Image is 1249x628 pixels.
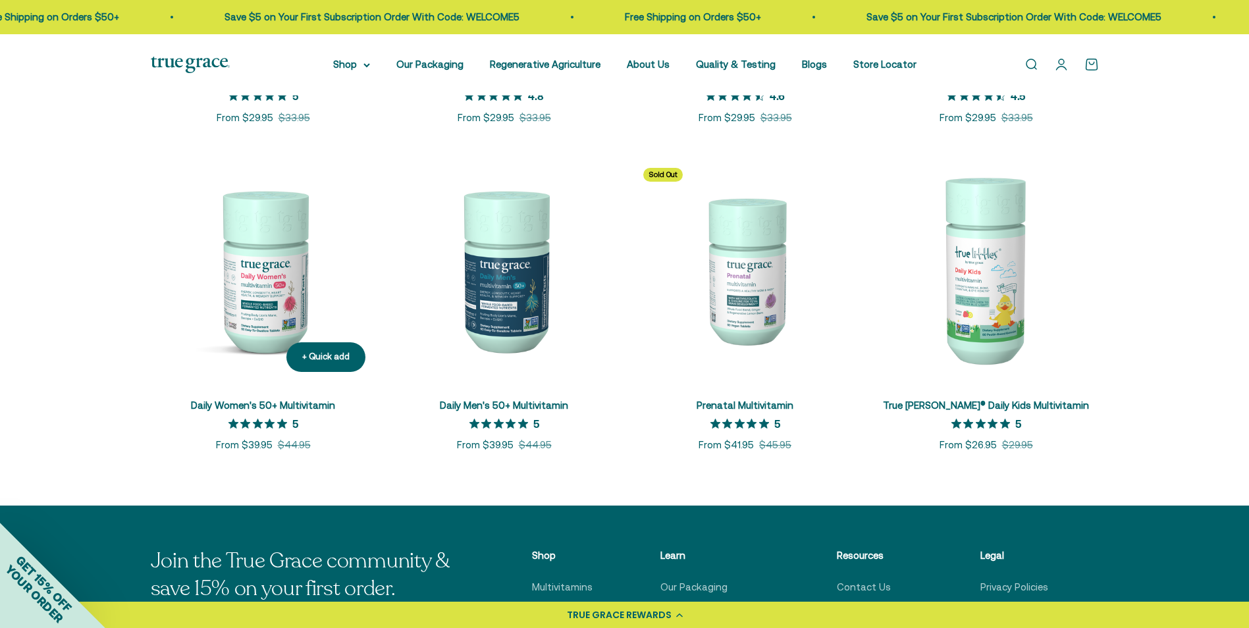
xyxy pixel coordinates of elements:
[699,110,755,126] sale-price: From $29.95
[774,417,780,430] p: 5
[567,608,672,622] div: TRUE GRACE REWARDS
[292,417,298,430] p: 5
[837,579,891,595] a: Contact Us
[627,59,670,70] a: About Us
[392,157,617,382] img: Daily Men's 50+ Multivitamin
[3,562,66,625] span: YOUR ORDER
[660,579,728,595] a: Our Packaging
[396,59,464,70] a: Our Packaging
[760,110,792,126] compare-at-price: $33.95
[874,157,1099,382] img: True Littles® Daily Kids Multivitamin
[528,89,544,102] p: 4.8
[194,9,489,25] p: Save $5 on Your First Subscription Order With Code: WELCOME5
[532,548,595,563] p: Shop
[13,553,74,614] span: GET 15% OFF
[151,548,467,602] p: Join the True Grace community & save 15% on your first order.
[836,9,1131,25] p: Save $5 on Your First Subscription Order With Code: WELCOME5
[151,157,376,382] img: Daily Women's 50+ Multivitamin
[770,89,785,102] p: 4.6
[853,59,917,70] a: Store Locator
[216,437,273,453] sale-price: From $39.95
[440,400,568,411] a: Daily Men's 50+ Multivitamin
[802,59,827,70] a: Blogs
[883,400,1089,411] a: True [PERSON_NAME]® Daily Kids Multivitamin
[519,110,551,126] compare-at-price: $33.95
[533,417,539,430] p: 5
[228,87,292,105] span: 5 out of 5 stars rating in total 12 reviews.
[279,110,310,126] compare-at-price: $33.95
[1015,417,1021,430] p: 5
[697,400,793,411] a: Prenatal Multivitamin
[490,59,600,70] a: Regenerative Agriculture
[1011,89,1025,102] p: 4.5
[532,579,593,595] a: Multivitamins
[1001,110,1033,126] compare-at-price: $33.95
[278,437,311,453] compare-at-price: $44.95
[706,87,770,105] span: 4.6 out of 5 stars rating in total 25 reviews.
[464,87,528,105] span: 4.8 out of 5 stars rating in total 6 reviews.
[519,437,552,453] compare-at-price: $44.95
[940,437,997,453] sale-price: From $26.95
[191,400,335,411] a: Daily Women's 50+ Multivitamin
[696,59,776,70] a: Quality & Testing
[837,548,915,563] p: Resources
[759,437,791,453] compare-at-price: $45.95
[699,437,754,453] sale-price: From $41.95
[980,579,1048,595] a: Privacy Policies
[710,414,774,432] span: 5 out of 5 stars rating in total 4 reviews.
[458,110,514,126] sale-price: From $29.95
[217,110,273,126] sale-price: From $29.95
[333,57,370,72] summary: Shop
[951,414,1015,432] span: 5 out of 5 stars rating in total 6 reviews.
[469,414,533,432] span: 5 out of 5 stars rating in total 4 reviews.
[457,437,514,453] sale-price: From $39.95
[633,157,858,382] img: Daily Multivitamin to Support a Healthy Mom & Baby* For women during pre-conception, pregnancy, a...
[947,87,1011,105] span: 4.5 out of 5 stars rating in total 4 reviews.
[1002,437,1033,453] compare-at-price: $29.95
[292,89,298,102] p: 5
[228,414,292,432] span: 5 out of 5 stars rating in total 14 reviews.
[980,548,1072,563] p: Legal
[302,350,350,364] div: + Quick add
[286,342,365,372] button: + Quick add
[940,110,996,126] sale-price: From $29.95
[660,548,771,563] p: Learn
[595,11,731,22] a: Free Shipping on Orders $50+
